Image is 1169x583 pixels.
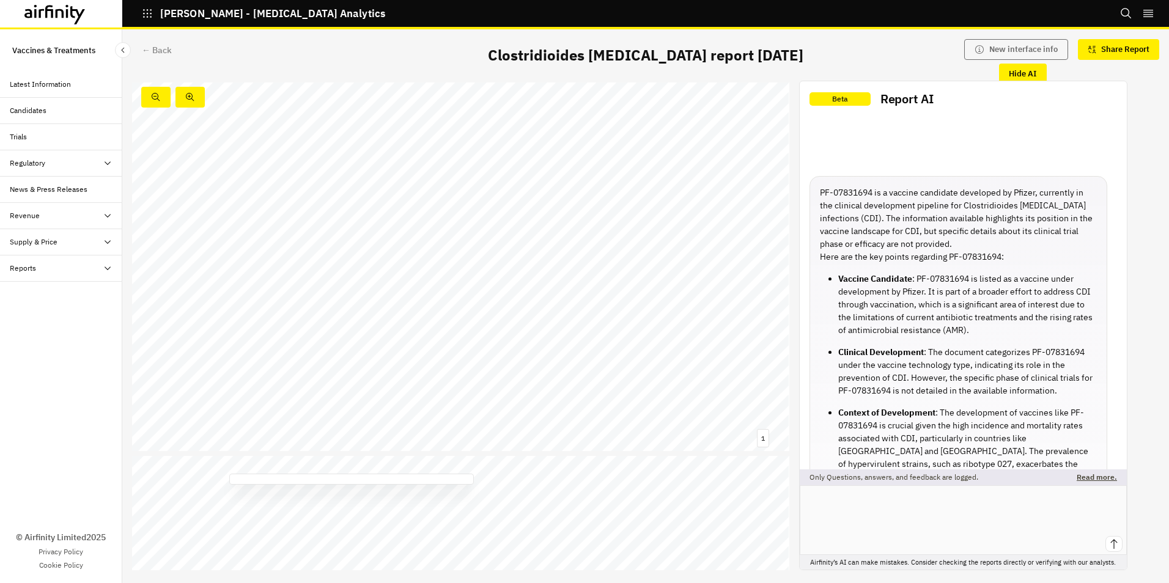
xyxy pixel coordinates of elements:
[838,346,924,358] strong: Clinical Development
[1101,45,1149,54] p: Share Report
[10,79,71,90] div: Latest Information
[186,430,189,435] span: –
[149,430,184,435] span: © 2025 Airfinity
[964,39,1068,60] button: New interface info
[940,134,1107,147] p: summarize all information on PF-07831694
[149,167,394,208] span: Clostridioides
[142,3,385,24] button: [PERSON_NAME] - [MEDICAL_DATA] Analytics
[404,167,756,208] span: [MEDICAL_DATA]
[39,546,83,557] a: Privacy Policy
[838,273,1097,337] p: : PF-07831694 is listed as a vaccine under development by Pfizer. It is part of a broader effort ...
[838,407,935,418] strong: Context of Development
[820,186,1097,251] p: PF-07831694 is a vaccine candidate developed by Pfizer, currently in the clinical development pip...
[10,131,27,142] div: Trials
[151,569,197,579] span: Summary
[12,39,95,62] p: Vaccines & Treatments
[1067,469,1127,485] p: Read more.
[142,44,172,57] div: ← Back
[190,430,240,435] span: Private & Co nfidential
[880,87,934,111] h2: Report AI
[10,184,87,195] div: News & Press Releases
[838,406,1097,483] p: : The development of vaccines like PF-07831694 is crucial given the high incidence and mortality ...
[149,284,513,299] span: Serious bacterial infections and antimicrobial resistance
[545,167,658,208] span: report
[10,210,40,221] div: Revenue
[809,92,871,106] p: Beta
[148,521,312,562] span: Contents
[16,531,106,544] p: © Airfinity Limited 2025
[820,251,1097,263] p: Here are the key points regarding PF-07831694:
[1078,39,1159,60] button: Share Report
[999,64,1047,84] button: Hide AI
[10,105,46,116] div: Candidates
[10,263,36,274] div: Reports
[160,8,385,19] p: [PERSON_NAME] - [MEDICAL_DATA] Analytics
[800,469,988,485] p: Only Questions, answers, and feedback are logged.
[149,346,282,387] span: [DATE]
[10,237,57,248] div: Supply & Price
[149,436,198,441] span: Last updated: [DATE]
[800,555,1127,570] p: Airfinity’s AI can make mistakes. Consider checking the reports directly or verifying with our an...
[488,44,803,66] p: Clostridioides [MEDICAL_DATA] report [DATE]
[39,560,83,571] a: Cookie Policy
[838,273,912,284] strong: Vaccine Candidate
[838,346,1097,397] p: : The document categorizes PF-07831694 under the vaccine technology type, indicating its role in ...
[10,158,45,169] div: Regulatory
[115,42,131,58] button: Close Sidebar
[1120,3,1132,24] button: Search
